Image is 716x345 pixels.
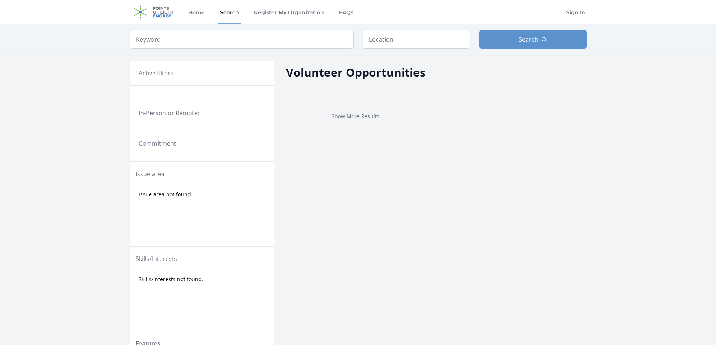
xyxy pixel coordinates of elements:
span: Issue area not found. [139,191,192,198]
input: Keyword [130,30,354,49]
button: Search [479,30,587,49]
h3: Active filters [139,69,173,78]
legend: Issue area [136,169,165,178]
input: Location [363,30,470,49]
legend: In-Person or Remote: [139,108,265,118]
span: Search [519,35,538,44]
a: Show More Results [332,113,380,120]
h2: Volunteer Opportunities [286,64,425,81]
legend: Commitment: [139,139,265,148]
legend: Skills/Interests [136,254,177,263]
span: Skills/Interests not found. [139,276,203,283]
